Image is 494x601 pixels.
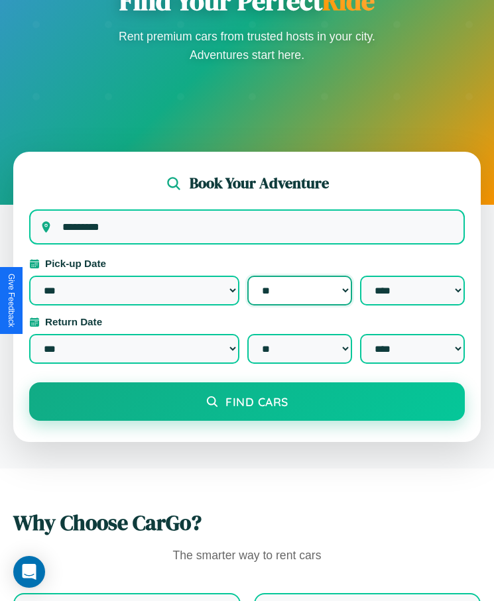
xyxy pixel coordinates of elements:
[29,382,465,421] button: Find Cars
[13,556,45,588] div: Open Intercom Messenger
[7,274,16,327] div: Give Feedback
[115,27,380,64] p: Rent premium cars from trusted hosts in your city. Adventures start here.
[29,316,465,327] label: Return Date
[29,258,465,269] label: Pick-up Date
[190,173,329,193] h2: Book Your Adventure
[13,545,481,567] p: The smarter way to rent cars
[13,508,481,537] h2: Why Choose CarGo?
